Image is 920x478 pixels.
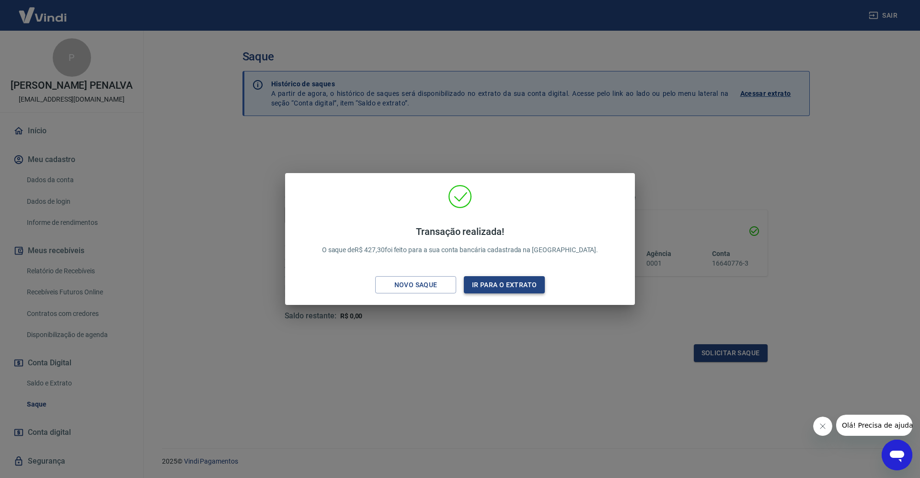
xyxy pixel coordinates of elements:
[375,276,456,294] button: Novo saque
[836,415,912,436] iframe: Mensagem da empresa
[882,440,912,470] iframe: Botão para abrir a janela de mensagens
[322,226,598,255] p: O saque de R$ 427,30 foi feito para a sua conta bancária cadastrada na [GEOGRAPHIC_DATA].
[383,279,449,291] div: Novo saque
[813,417,832,436] iframe: Fechar mensagem
[464,276,545,294] button: Ir para o extrato
[6,7,80,14] span: Olá! Precisa de ajuda?
[322,226,598,237] h4: Transação realizada!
